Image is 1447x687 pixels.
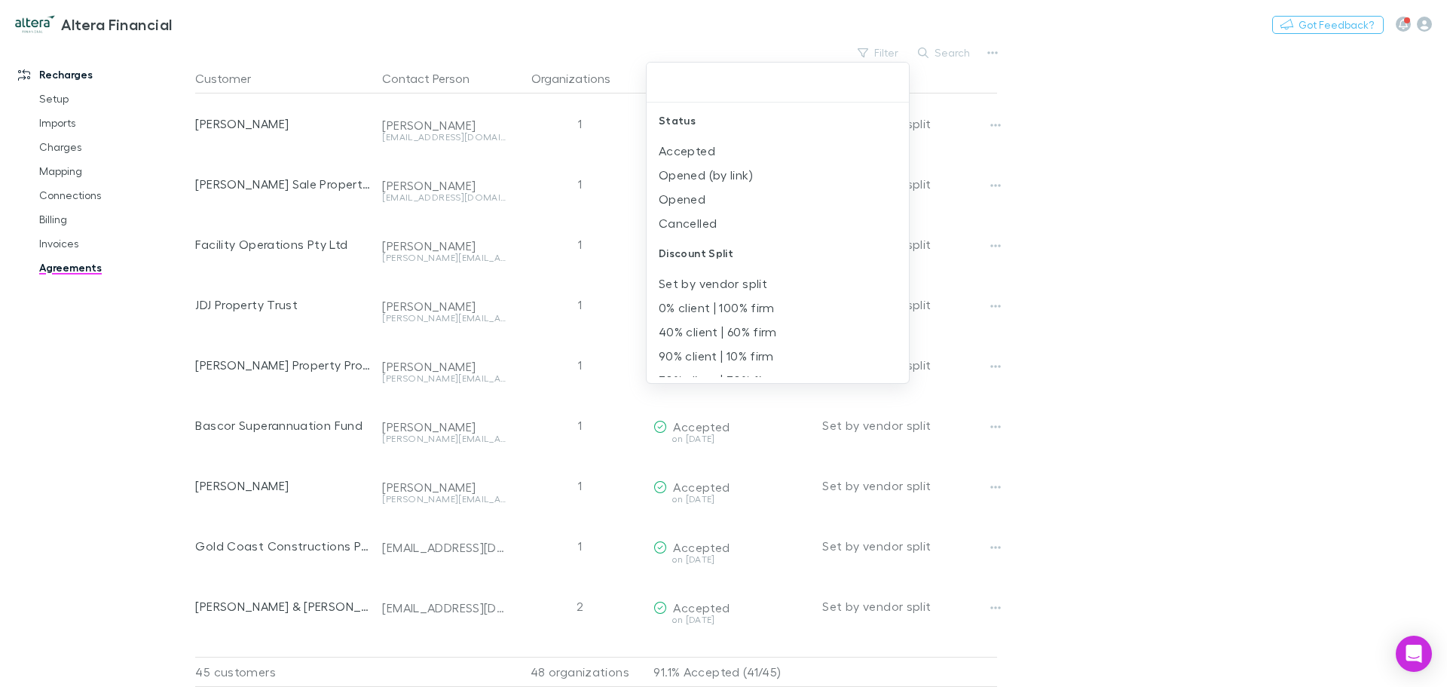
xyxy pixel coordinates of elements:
li: Cancelled [647,211,909,235]
div: Discount Split [647,235,909,271]
li: Opened (by link) [647,163,909,187]
li: 30% client | 70% firm [647,368,909,392]
li: Set by vendor split [647,271,909,296]
li: 90% client | 10% firm [647,344,909,368]
li: Accepted [647,139,909,163]
li: 40% client | 60% firm [647,320,909,344]
div: Open Intercom Messenger [1396,636,1432,672]
div: Status [647,103,909,139]
li: Opened [647,187,909,211]
li: 0% client | 100% firm [647,296,909,320]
